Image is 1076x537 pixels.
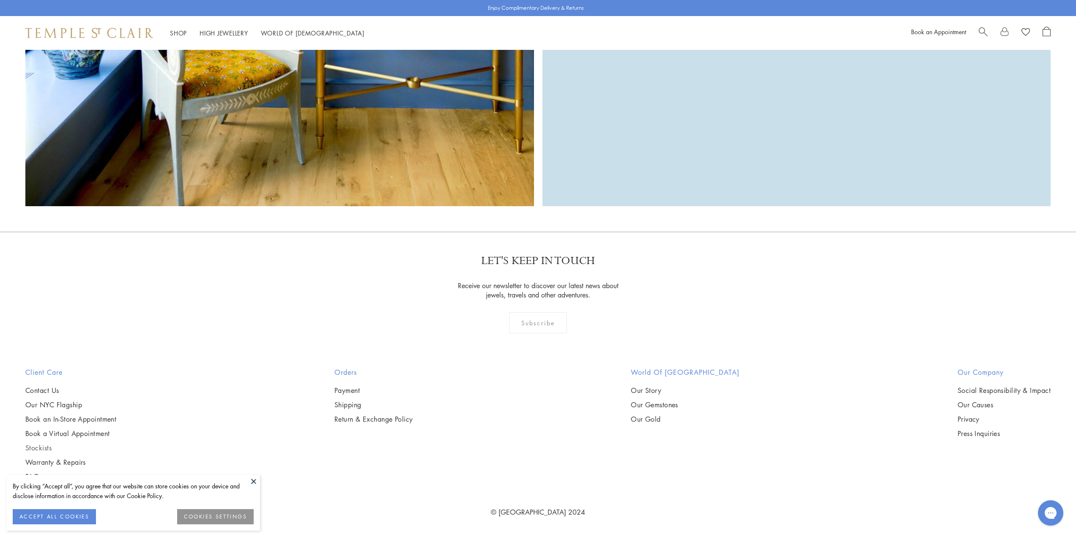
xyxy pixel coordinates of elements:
a: Book an In-Store Appointment [25,414,116,424]
a: Our Story [631,386,739,395]
button: ACCEPT ALL COOKIES [13,509,96,524]
a: Press Inquiries [958,429,1051,438]
div: Subscribe [509,312,567,333]
div: By clicking “Accept all”, you agree that our website can store cookies on your device and disclos... [13,481,254,501]
a: © [GEOGRAPHIC_DATA] 2024 [491,507,585,517]
a: Book a Virtual Appointment [25,429,116,438]
p: Receive our newsletter to discover our latest news about jewels, travels and other adventures. [452,281,624,300]
nav: Main navigation [170,28,364,38]
p: Enjoy Complimentary Delivery & Returns [488,4,584,12]
a: Contact Us [25,386,116,395]
a: Stockists [25,443,116,452]
a: View Wishlist [1021,27,1030,39]
a: FAQs [25,472,116,481]
a: Open Shopping Bag [1043,27,1051,39]
a: Our NYC Flagship [25,400,116,409]
iframe: Gorgias live chat messenger [1034,497,1068,529]
h2: Client Care [25,367,116,377]
a: Book an Appointment [911,27,966,36]
a: Our Gold [631,414,739,424]
h2: Our Company [958,367,1051,377]
a: Payment [334,386,413,395]
a: Our Causes [958,400,1051,409]
h2: World of [GEOGRAPHIC_DATA] [631,367,739,377]
p: LET'S KEEP IN TOUCH [481,254,595,268]
a: Privacy [958,414,1051,424]
a: ShopShop [170,29,187,37]
img: Temple St. Clair [25,28,153,38]
h2: Orders [334,367,413,377]
a: High JewelleryHigh Jewellery [200,29,248,37]
a: World of [DEMOGRAPHIC_DATA]World of [DEMOGRAPHIC_DATA] [261,29,364,37]
a: Search [979,27,988,39]
a: Warranty & Repairs [25,458,116,467]
button: COOKIES SETTINGS [177,509,254,524]
a: Social Responsibility & Impact [958,386,1051,395]
a: Our Gemstones [631,400,739,409]
a: Shipping [334,400,413,409]
a: Return & Exchange Policy [334,414,413,424]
